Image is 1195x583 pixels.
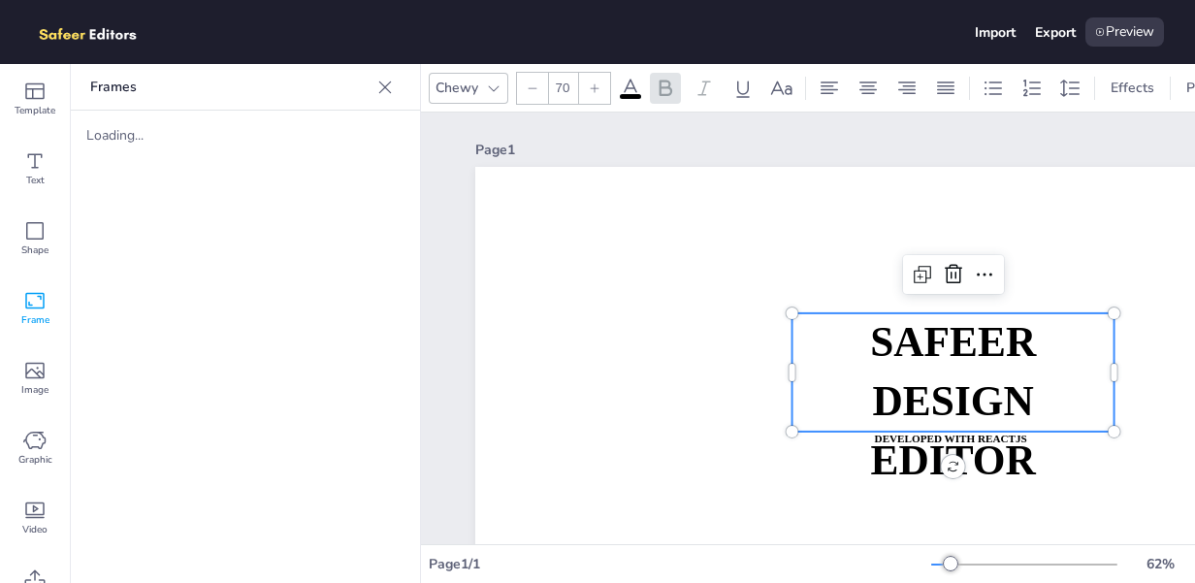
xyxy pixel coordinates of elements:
span: Frame [21,312,49,328]
div: Chewy [432,75,482,101]
span: Image [21,382,48,398]
span: Text [26,173,45,188]
span: SAFEER [870,319,1036,365]
div: Page 1 / 1 [429,555,931,573]
span: DESIGN EDITOR [871,378,1036,483]
div: Preview [1085,17,1164,47]
div: Loading... [86,126,187,145]
span: Video [22,522,48,537]
div: Export [1035,23,1076,42]
span: Graphic [18,452,52,468]
img: logo.png [31,17,165,47]
p: Frames [90,64,370,111]
div: Import [975,23,1016,42]
div: 62 % [1137,555,1183,573]
span: Shape [21,243,48,258]
span: Effects [1107,79,1158,97]
span: Template [15,103,55,118]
